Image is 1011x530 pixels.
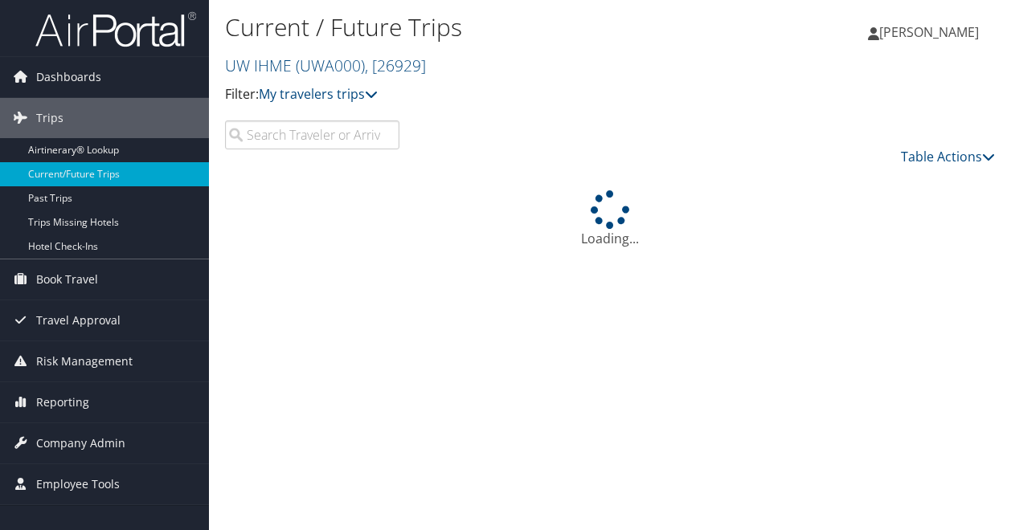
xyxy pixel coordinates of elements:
span: Company Admin [36,423,125,463]
input: Search Traveler or Arrival City [225,120,399,149]
span: Risk Management [36,341,133,381]
a: Table Actions [901,148,995,165]
span: Dashboards [36,57,101,97]
span: [PERSON_NAME] [879,23,979,41]
span: ( UWA000 ) [296,55,365,76]
span: Reporting [36,382,89,422]
p: Filter: [225,84,739,105]
h1: Current / Future Trips [225,10,739,44]
span: Book Travel [36,259,98,300]
span: , [ 26929 ] [365,55,426,76]
a: My travelers trips [259,85,378,103]
a: UW IHME [225,55,426,76]
img: airportal-logo.png [35,10,196,48]
span: Travel Approval [36,300,121,340]
span: Employee Tools [36,464,120,504]
a: [PERSON_NAME] [868,8,995,56]
div: Loading... [225,190,995,248]
span: Trips [36,98,63,138]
